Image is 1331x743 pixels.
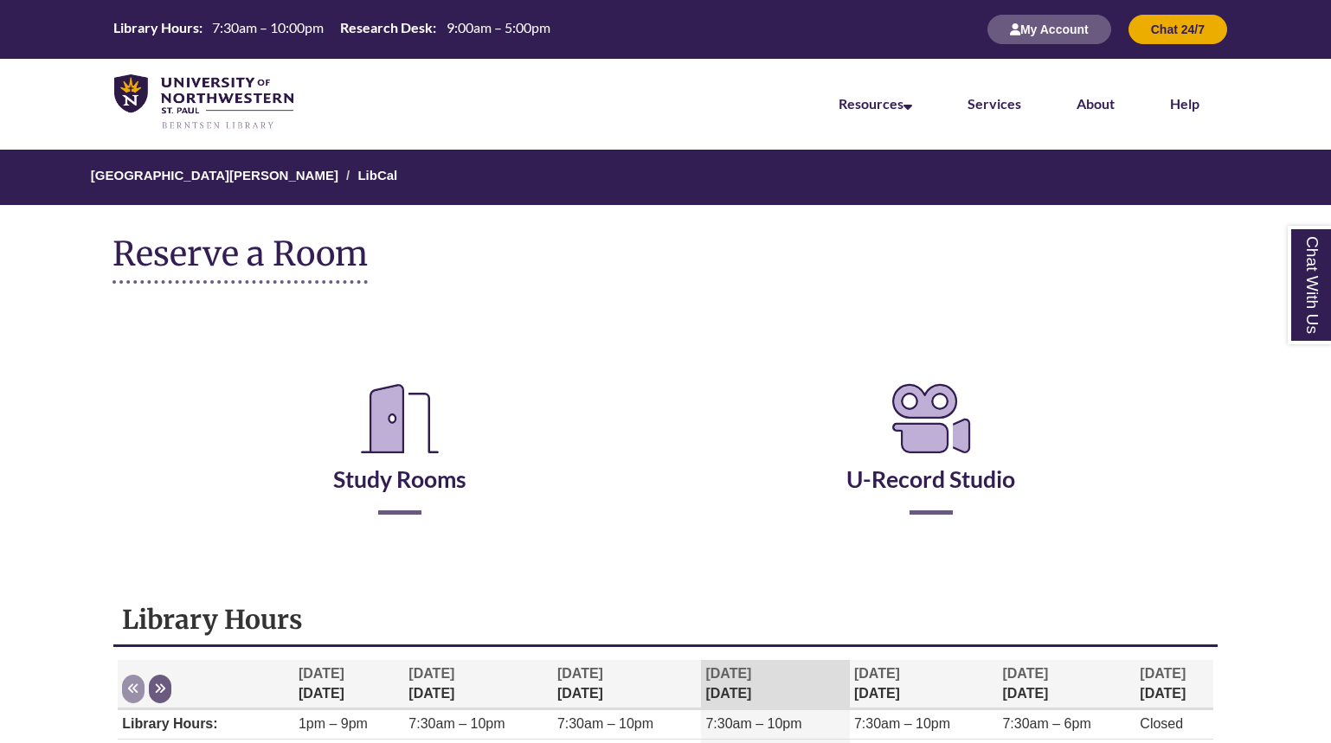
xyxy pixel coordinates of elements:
[850,660,999,709] th: [DATE]
[854,666,900,681] span: [DATE]
[1128,15,1227,44] button: Chat 24/7
[846,422,1015,493] a: U-Record Studio
[404,660,553,709] th: [DATE]
[557,716,653,731] span: 7:30am – 10pm
[212,19,324,35] span: 7:30am – 10:00pm
[113,235,368,284] h1: Reserve a Room
[113,150,1218,205] nav: Breadcrumb
[1077,95,1115,112] a: About
[705,716,801,731] span: 7:30am – 10pm
[987,22,1111,36] a: My Account
[839,95,912,112] a: Resources
[333,18,439,37] th: Research Desk:
[122,603,1208,636] h1: Library Hours
[968,95,1021,112] a: Services
[1128,22,1227,36] a: Chat 24/7
[91,168,338,183] a: [GEOGRAPHIC_DATA][PERSON_NAME]
[854,716,950,731] span: 7:30am – 10pm
[1170,95,1199,112] a: Help
[106,18,556,41] a: Hours Today
[106,18,205,37] th: Library Hours:
[333,422,466,493] a: Study Rooms
[553,660,702,709] th: [DATE]
[1135,660,1212,709] th: [DATE]
[357,168,397,183] a: LibCal
[701,660,850,709] th: [DATE]
[1140,666,1186,681] span: [DATE]
[294,660,404,709] th: [DATE]
[118,710,294,740] td: Library Hours:
[447,19,550,35] span: 9:00am – 5:00pm
[149,675,171,703] button: Next week
[987,15,1111,44] button: My Account
[113,327,1218,566] div: Reserve a Room
[1002,716,1090,731] span: 7:30am – 6pm
[1140,716,1183,731] span: Closed
[1002,666,1048,681] span: [DATE]
[114,74,293,131] img: UNWSP Library Logo
[408,716,505,731] span: 7:30am – 10pm
[299,716,368,731] span: 1pm – 9pm
[998,660,1135,709] th: [DATE]
[299,666,344,681] span: [DATE]
[106,18,556,39] table: Hours Today
[705,666,751,681] span: [DATE]
[408,666,454,681] span: [DATE]
[122,675,145,703] button: Previous week
[557,666,603,681] span: [DATE]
